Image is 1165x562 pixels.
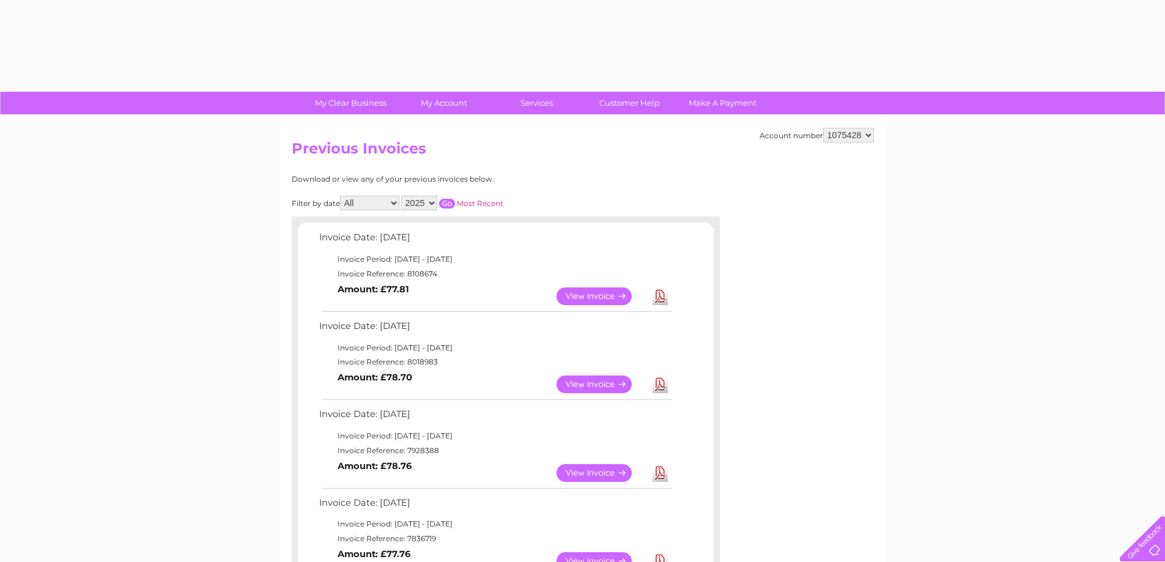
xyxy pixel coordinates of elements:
td: Invoice Date: [DATE] [316,406,674,429]
td: Invoice Reference: 8108674 [316,267,674,281]
td: Invoice Period: [DATE] - [DATE] [316,252,674,267]
td: Invoice Period: [DATE] - [DATE] [316,517,674,531]
td: Invoice Reference: 7928388 [316,443,674,458]
a: Download [653,287,668,305]
a: My Account [393,92,494,114]
a: Customer Help [579,92,680,114]
a: Download [653,375,668,393]
a: View [557,464,646,482]
h2: Previous Invoices [292,140,874,163]
td: Invoice Date: [DATE] [316,495,674,517]
a: View [557,375,646,393]
b: Amount: £78.70 [338,372,412,383]
b: Amount: £78.76 [338,460,412,471]
div: Download or view any of your previous invoices below. [292,175,613,183]
td: Invoice Period: [DATE] - [DATE] [316,341,674,355]
td: Invoice Reference: 8018983 [316,355,674,369]
a: Download [653,464,668,482]
a: Services [486,92,587,114]
div: Filter by date [292,196,613,210]
b: Amount: £77.76 [338,549,410,560]
td: Invoice Date: [DATE] [316,318,674,341]
a: Make A Payment [672,92,773,114]
div: Account number [760,128,874,142]
a: My Clear Business [300,92,401,114]
td: Invoice Date: [DATE] [316,229,674,252]
a: View [557,287,646,305]
a: Most Recent [457,199,503,208]
b: Amount: £77.81 [338,284,409,295]
td: Invoice Period: [DATE] - [DATE] [316,429,674,443]
td: Invoice Reference: 7836719 [316,531,674,546]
